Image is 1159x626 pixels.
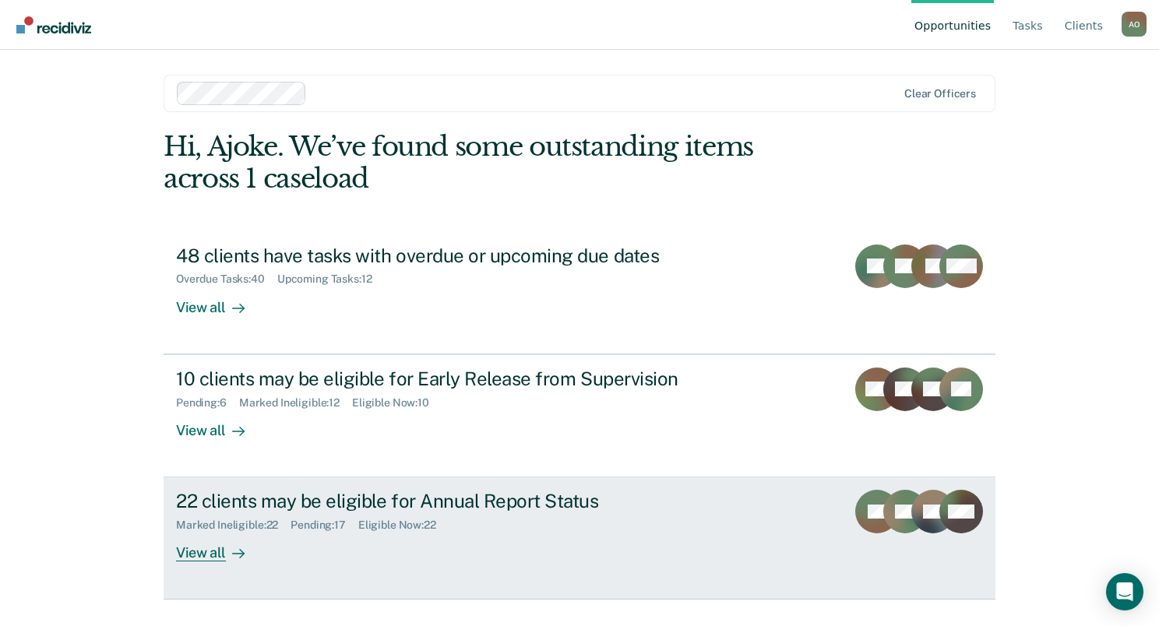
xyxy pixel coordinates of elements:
div: A O [1122,12,1147,37]
div: Upcoming Tasks : 12 [277,273,385,286]
div: Hi, Ajoke. We’ve found some outstanding items across 1 caseload [164,131,829,195]
div: Eligible Now : 10 [352,396,442,410]
div: View all [176,532,263,562]
div: Open Intercom Messenger [1106,573,1143,610]
div: Pending : 6 [176,396,239,410]
div: View all [176,286,263,316]
div: View all [176,409,263,439]
div: 22 clients may be eligible for Annual Report Status [176,490,723,512]
a: 48 clients have tasks with overdue or upcoming due datesOverdue Tasks:40Upcoming Tasks:12View all [164,232,995,354]
button: Profile dropdown button [1122,12,1147,37]
div: Clear officers [904,87,976,100]
div: 48 clients have tasks with overdue or upcoming due dates [176,244,723,267]
div: Marked Ineligible : 22 [176,519,291,532]
a: 10 clients may be eligible for Early Release from SupervisionPending:6Marked Ineligible:12Eligibl... [164,354,995,477]
div: Pending : 17 [291,519,358,532]
div: Eligible Now : 22 [358,519,449,532]
img: Recidiviz [16,16,91,33]
div: Overdue Tasks : 40 [176,273,277,286]
div: Marked Ineligible : 12 [239,396,352,410]
a: 22 clients may be eligible for Annual Report StatusMarked Ineligible:22Pending:17Eligible Now:22V... [164,477,995,600]
div: 10 clients may be eligible for Early Release from Supervision [176,368,723,390]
